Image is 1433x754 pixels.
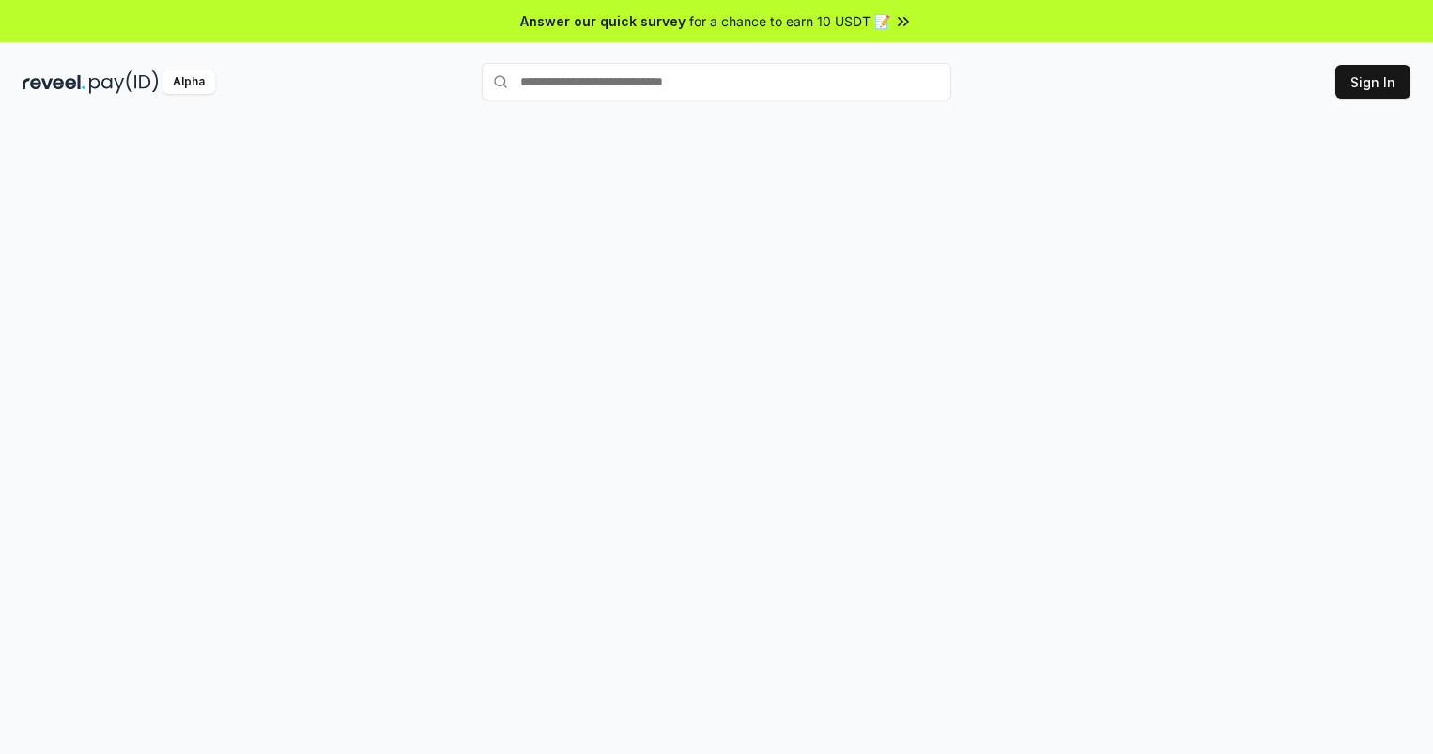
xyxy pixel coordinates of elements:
button: Sign In [1335,65,1410,99]
span: Answer our quick survey [520,11,686,31]
div: Alpha [162,70,215,94]
img: pay_id [89,70,159,94]
span: for a chance to earn 10 USDT 📝 [689,11,890,31]
img: reveel_dark [23,70,85,94]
